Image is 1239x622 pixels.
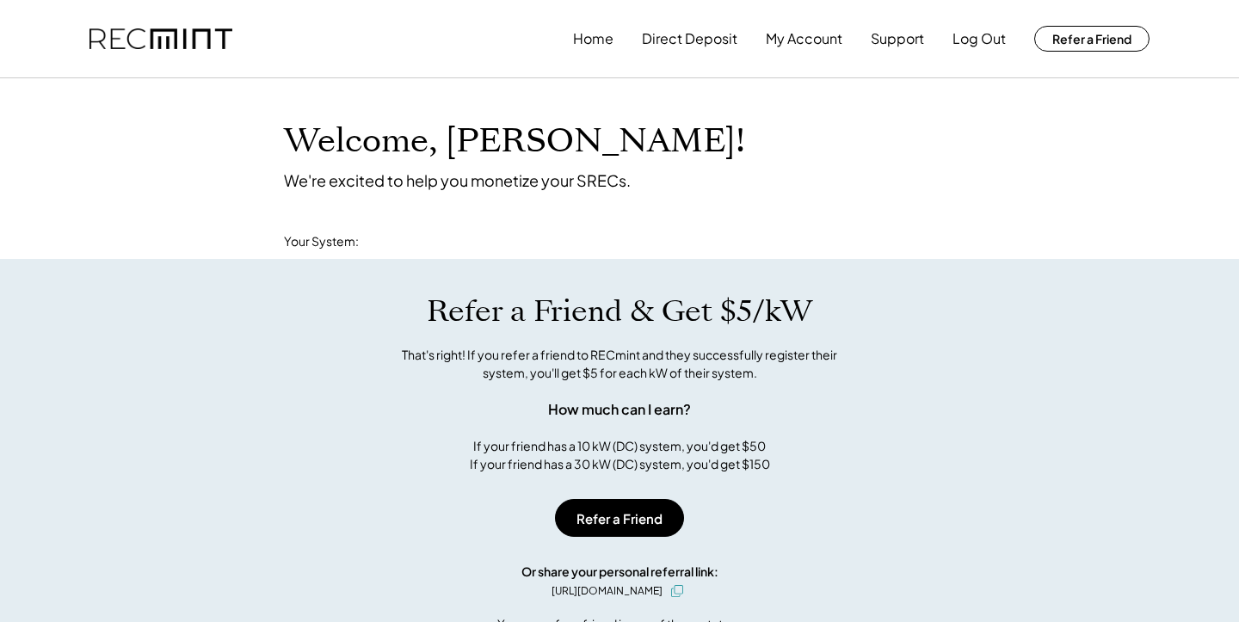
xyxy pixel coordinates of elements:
[552,583,663,599] div: [URL][DOMAIN_NAME]
[89,28,232,50] img: recmint-logotype%403x.png
[284,170,631,190] div: We're excited to help you monetize your SRECs.
[642,22,737,56] button: Direct Deposit
[952,22,1006,56] button: Log Out
[284,121,745,162] h1: Welcome, [PERSON_NAME]!
[766,22,842,56] button: My Account
[383,346,856,382] div: That's right! If you refer a friend to RECmint and they successfully register their system, you'l...
[667,581,687,601] button: click to copy
[555,499,684,537] button: Refer a Friend
[284,233,359,250] div: Your System:
[548,399,691,420] div: How much can I earn?
[427,293,812,329] h1: Refer a Friend & Get $5/kW
[871,22,924,56] button: Support
[521,563,718,581] div: Or share your personal referral link:
[573,22,613,56] button: Home
[1034,26,1150,52] button: Refer a Friend
[470,437,770,473] div: If your friend has a 10 kW (DC) system, you'd get $50 If your friend has a 30 kW (DC) system, you...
